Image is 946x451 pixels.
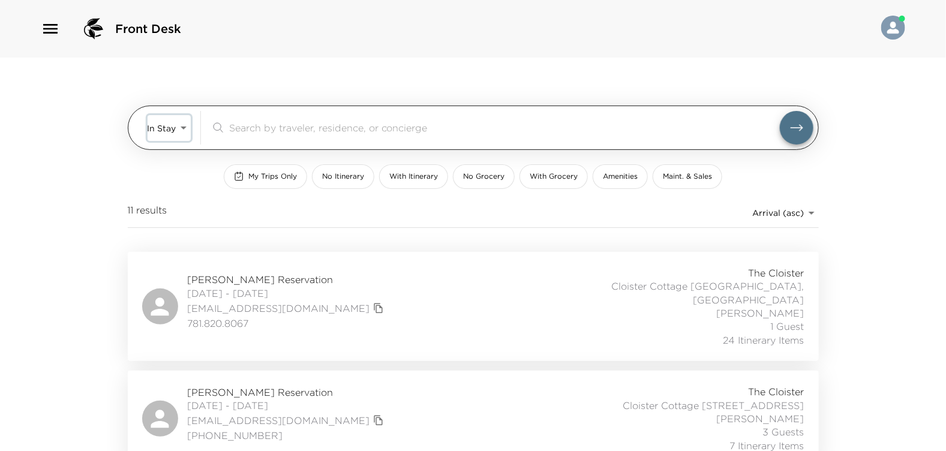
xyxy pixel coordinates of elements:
button: copy primary member email [370,412,387,429]
span: [PERSON_NAME] [717,412,804,425]
input: Search by traveler, residence, or concierge [229,121,780,134]
span: Maint. & Sales [663,172,712,182]
span: My Trips Only [248,172,297,182]
span: [DATE] - [DATE] [188,287,387,300]
span: [PERSON_NAME] [717,306,804,320]
img: User [881,16,905,40]
span: No Itinerary [322,172,364,182]
span: With Grocery [530,172,578,182]
button: With Grocery [519,164,588,189]
span: No Grocery [463,172,504,182]
button: copy primary member email [370,300,387,317]
a: [PERSON_NAME] Reservation[DATE] - [DATE][EMAIL_ADDRESS][DOMAIN_NAME]copy primary member email781.... [128,252,819,361]
span: Arrival (asc) [753,208,804,218]
span: The Cloister [749,385,804,398]
span: 1 Guest [771,320,804,333]
span: Cloister Cottage [GEOGRAPHIC_DATA], [GEOGRAPHIC_DATA] [539,279,804,306]
span: Front Desk [115,20,181,37]
span: [PERSON_NAME] Reservation [188,386,387,399]
button: With Itinerary [379,164,448,189]
span: Cloister Cottage [STREET_ADDRESS] [623,399,804,412]
span: [DATE] - [DATE] [188,399,387,412]
span: 781.820.8067 [188,317,387,330]
span: 24 Itinerary Items [723,333,804,347]
a: [EMAIL_ADDRESS][DOMAIN_NAME] [188,414,370,427]
a: [EMAIL_ADDRESS][DOMAIN_NAME] [188,302,370,315]
button: No Grocery [453,164,515,189]
span: The Cloister [749,266,804,279]
button: Maint. & Sales [653,164,722,189]
span: Amenities [603,172,638,182]
img: logo [79,14,108,43]
span: [PERSON_NAME] Reservation [188,273,387,286]
button: My Trips Only [224,164,307,189]
button: Amenities [593,164,648,189]
span: With Itinerary [389,172,438,182]
span: [PHONE_NUMBER] [188,429,387,442]
span: 11 results [128,203,167,223]
span: 3 Guests [763,425,804,438]
button: No Itinerary [312,164,374,189]
span: In Stay [148,123,176,134]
